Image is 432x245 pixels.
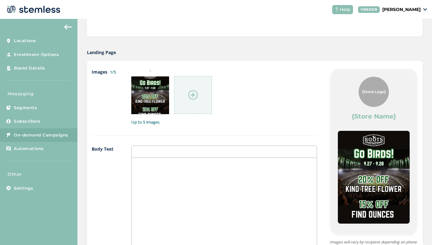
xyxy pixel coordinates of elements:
[5,3,60,16] img: logo-dark-0685b13c.svg
[64,25,72,30] img: icon-arrow-back-accent-c549486e.svg
[423,8,427,11] img: icon_down-arrow-small-66adaf34.svg
[14,185,33,192] span: Settings
[14,146,44,152] span: Automations
[401,215,432,245] iframe: Chat Widget
[352,112,396,121] label: {Store Name}
[14,105,37,111] span: Segments
[340,6,350,13] span: Help
[92,69,119,125] label: Images
[362,89,386,95] span: {Store Logo}
[335,8,338,11] img: icon-help-white-03924b79.svg
[382,6,421,13] p: [PERSON_NAME]
[14,52,59,58] span: Enrollment Options
[110,69,116,75] label: 1/5
[338,131,410,224] img: Z
[87,49,116,56] label: Landing Page
[131,119,317,125] label: Up to 5 images.
[14,65,45,71] span: Brand Details
[358,6,380,13] div: VENDOR
[188,90,198,100] img: icon-circle-plus-45441306.svg
[14,118,41,125] span: Subscribers
[131,69,169,74] small: 1
[14,38,36,44] span: Locations
[131,76,169,114] img: Z
[14,132,68,138] span: On-demand Campaigns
